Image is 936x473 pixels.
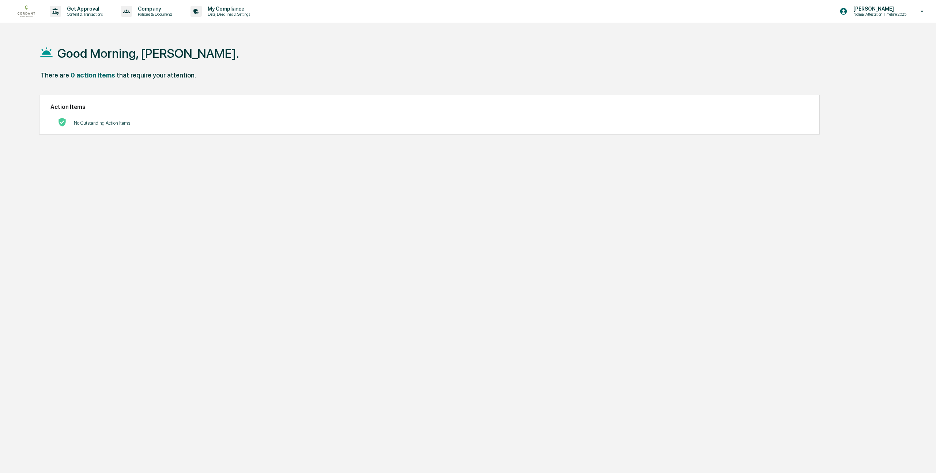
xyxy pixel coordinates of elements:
img: logo [18,5,35,17]
p: Company [132,6,176,12]
p: Normal Attestation Timeline 2025 [848,12,910,17]
p: [PERSON_NAME] [848,6,910,12]
img: No Actions logo [58,118,67,126]
div: that require your attention. [117,71,196,79]
p: Data, Deadlines & Settings [202,12,254,17]
p: Get Approval [61,6,106,12]
p: Policies & Documents [132,12,176,17]
div: There are [41,71,69,79]
p: Content & Transactions [61,12,106,17]
div: 0 action items [71,71,115,79]
h2: Action Items [50,103,809,110]
p: No Outstanding Action Items [74,120,130,126]
h1: Good Morning, [PERSON_NAME]. [57,46,239,61]
p: My Compliance [202,6,254,12]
